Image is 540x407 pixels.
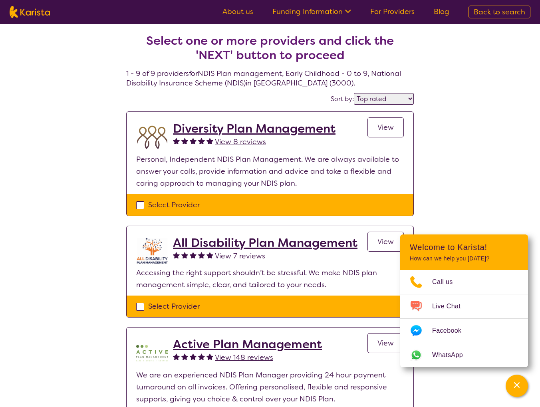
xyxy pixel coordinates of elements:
[432,300,470,312] span: Live Chat
[367,232,404,252] a: View
[198,353,205,360] img: fullstar
[198,252,205,258] img: fullstar
[206,353,213,360] img: fullstar
[136,34,404,62] h2: Select one or more providers and click the 'NEXT' button to proceed
[400,270,528,367] ul: Choose channel
[434,7,449,16] a: Blog
[136,121,168,153] img: duqvjtfkvnzb31ymex15.png
[432,276,463,288] span: Call us
[173,252,180,258] img: fullstar
[432,325,471,337] span: Facebook
[190,252,197,258] img: fullstar
[377,237,394,246] span: View
[400,234,528,367] div: Channel Menu
[136,337,168,369] img: pypzb5qm7jexfhutod0x.png
[410,255,518,262] p: How can we help you [DATE]?
[215,251,265,261] span: View 7 reviews
[474,7,525,17] span: Back to search
[272,7,351,16] a: Funding Information
[215,351,273,363] a: View 148 reviews
[432,349,472,361] span: WhatsApp
[10,6,50,18] img: Karista logo
[215,250,265,262] a: View 7 reviews
[173,236,357,250] a: All Disability Plan Management
[173,121,336,136] a: Diversity Plan Management
[410,242,518,252] h2: Welcome to Karista!
[136,369,404,405] p: We are an experienced NDIS Plan Manager providing 24 hour payment turnaround on all invoices. Off...
[206,252,213,258] img: fullstar
[469,6,530,18] a: Back to search
[215,136,266,148] a: View 8 reviews
[181,353,188,360] img: fullstar
[506,375,528,397] button: Channel Menu
[173,137,180,144] img: fullstar
[215,137,266,147] span: View 8 reviews
[181,137,188,144] img: fullstar
[206,137,213,144] img: fullstar
[126,14,414,88] h4: 1 - 9 of 9 providers for NDIS Plan management , Early Childhood - 0 to 9 , National Disability In...
[367,333,404,353] a: View
[400,343,528,367] a: Web link opens in a new tab.
[136,267,404,291] p: Accessing the right support shouldn’t be stressful. We make NDIS plan management simple, clear, a...
[136,153,404,189] p: Personal, Independent NDIS Plan Management. We are always available to answer your calls, provide...
[173,337,322,351] a: Active Plan Management
[136,236,168,267] img: at5vqv0lot2lggohlylh.jpg
[190,353,197,360] img: fullstar
[367,117,404,137] a: View
[331,95,354,103] label: Sort by:
[215,353,273,362] span: View 148 reviews
[377,338,394,348] span: View
[377,123,394,132] span: View
[198,137,205,144] img: fullstar
[222,7,253,16] a: About us
[181,252,188,258] img: fullstar
[190,137,197,144] img: fullstar
[173,353,180,360] img: fullstar
[370,7,415,16] a: For Providers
